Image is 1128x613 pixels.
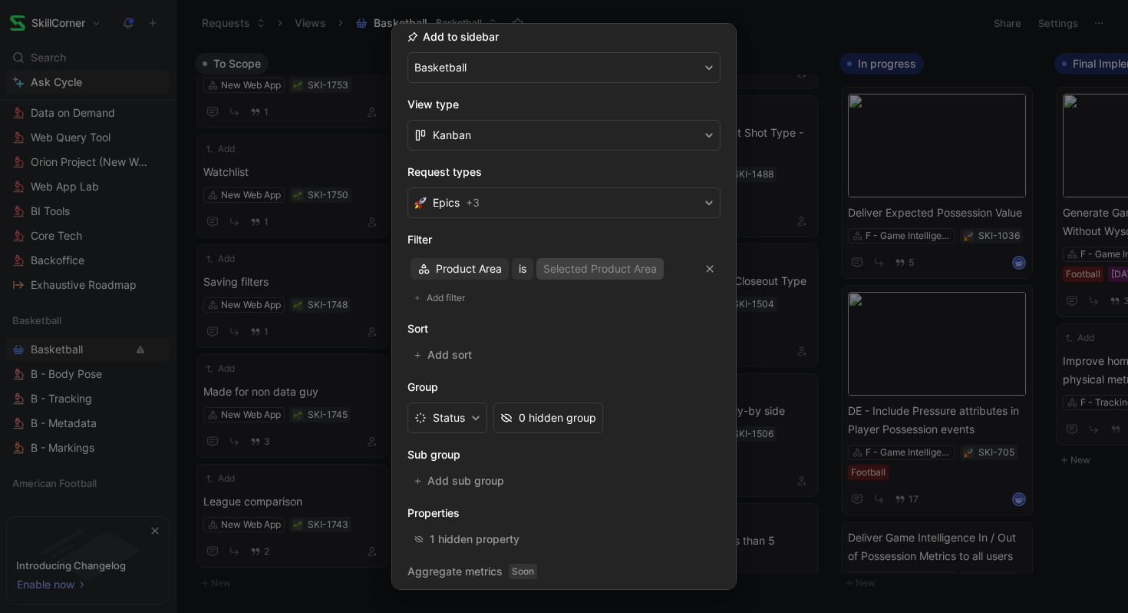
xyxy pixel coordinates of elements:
[543,260,657,278] div: Selected Product Area
[407,504,721,522] h2: Properties
[407,562,721,581] h2: Aggregate metrics
[407,95,721,114] h2: View type
[407,320,721,338] h2: Sort
[414,197,427,209] img: 🚀
[407,187,721,218] button: 🚀Epics+3
[493,403,603,433] button: 0 hidden group
[407,446,721,464] h2: Sub group
[430,530,519,548] div: 1 hidden property
[519,409,596,427] div: 0 hidden group
[427,290,467,306] span: Add filter
[536,258,664,280] button: Selected Product Area
[407,470,513,492] button: Add sub group
[407,120,721,151] button: Kanban
[407,28,499,46] h2: Add to sidebar
[427,472,506,490] span: Add sub group
[512,258,533,280] button: is
[407,289,473,307] button: Add filter
[407,344,480,366] button: Add sort
[436,260,502,278] span: Product Area
[407,52,721,83] button: Basketball
[411,258,509,280] button: Product Area
[407,378,721,396] h2: Group
[407,529,526,550] button: 1 hidden property
[433,194,460,212] span: Epics
[519,260,526,278] span: is
[509,564,537,579] span: Soon
[466,194,480,212] span: + 3
[407,403,487,433] button: Status
[407,230,721,249] h2: Filter
[427,346,473,364] span: Add sort
[407,163,721,181] h2: Request types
